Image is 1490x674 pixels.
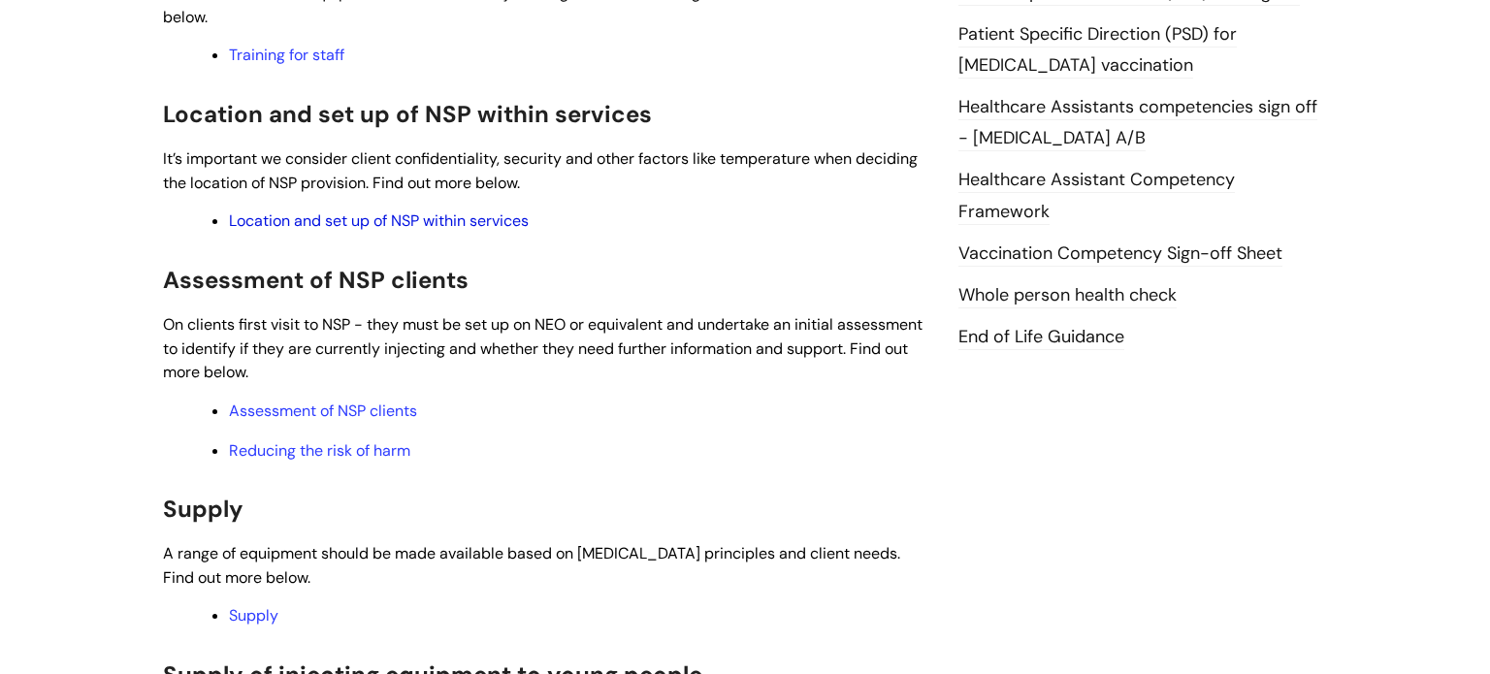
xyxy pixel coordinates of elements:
[229,605,278,626] a: Supply
[229,210,529,231] a: Location and set up of NSP within services
[229,45,344,65] a: Training for staff
[958,22,1237,79] a: Patient Specific Direction (PSD) for [MEDICAL_DATA] vaccination
[229,440,410,461] a: Reducing the risk of harm
[163,148,918,193] span: It’s important we consider client confidentiality, security and other factors like temperature wh...
[958,325,1124,350] a: End of Life Guidance
[229,401,417,421] a: Assessment of NSP clients
[958,168,1235,224] a: Healthcare Assistant Competency Framework
[958,283,1177,308] a: Whole person health check
[163,314,923,383] span: On clients first visit to NSP - they must be set up on NEO or equivalent and undertake an initial...
[163,265,469,295] span: Assessment of NSP clients
[163,99,652,129] span: Location and set up of NSP within services
[163,494,243,524] span: Supply
[958,95,1317,151] a: Healthcare Assistants competencies sign off - [MEDICAL_DATA] A/B
[958,241,1282,267] a: Vaccination Competency Sign-off Sheet
[163,543,900,588] span: A range of equipment should be made available based on [MEDICAL_DATA] principles and client needs...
